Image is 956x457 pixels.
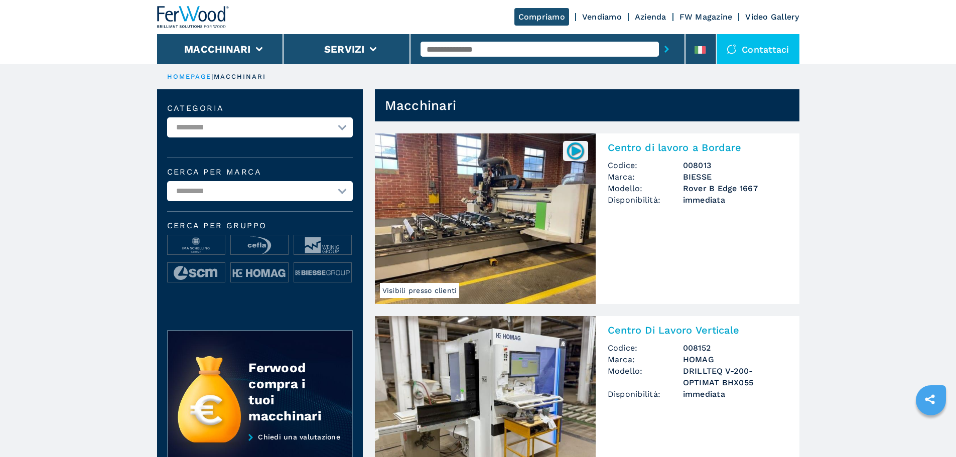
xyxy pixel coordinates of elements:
[167,168,353,176] label: Cerca per marca
[608,194,683,206] span: Disponibilità:
[231,263,288,283] img: image
[679,12,733,22] a: FW Magazine
[375,133,596,304] img: Centro di lavoro a Bordare BIESSE Rover B Edge 1667
[659,38,674,61] button: submit-button
[913,412,948,449] iframe: Chat
[514,8,569,26] a: Compriamo
[683,194,787,206] span: immediata
[184,43,251,55] button: Macchinari
[168,235,225,255] img: image
[168,263,225,283] img: image
[294,235,351,255] img: image
[608,354,683,365] span: Marca:
[917,387,942,412] a: sharethis
[582,12,622,22] a: Vendiamo
[385,97,457,113] h1: Macchinari
[608,324,787,336] h2: Centro Di Lavoro Verticale
[248,360,332,424] div: Ferwood compra i tuoi macchinari
[635,12,666,22] a: Azienda
[727,44,737,54] img: Contattaci
[157,6,229,28] img: Ferwood
[294,263,351,283] img: image
[167,222,353,230] span: Cerca per Gruppo
[375,133,799,304] a: Centro di lavoro a Bordare BIESSE Rover B Edge 1667Visibili presso clienti008013Centro di lavoro ...
[683,354,787,365] h3: HOMAG
[608,171,683,183] span: Marca:
[717,34,799,64] div: Contattaci
[608,388,683,400] span: Disponibilità:
[683,342,787,354] h3: 008152
[566,141,585,161] img: 008013
[211,73,213,80] span: |
[608,183,683,194] span: Modello:
[745,12,799,22] a: Video Gallery
[608,141,787,154] h2: Centro di lavoro a Bordare
[608,342,683,354] span: Codice:
[231,235,288,255] img: image
[683,388,787,400] span: immediata
[608,160,683,171] span: Codice:
[683,171,787,183] h3: BIESSE
[380,283,460,298] span: Visibili presso clienti
[324,43,365,55] button: Servizi
[214,72,266,81] p: macchinari
[167,73,212,80] a: HOMEPAGE
[608,365,683,388] span: Modello:
[683,160,787,171] h3: 008013
[683,183,787,194] h3: Rover B Edge 1667
[167,104,353,112] label: Categoria
[683,365,787,388] h3: DRILLTEQ V-200-OPTIMAT BHX055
